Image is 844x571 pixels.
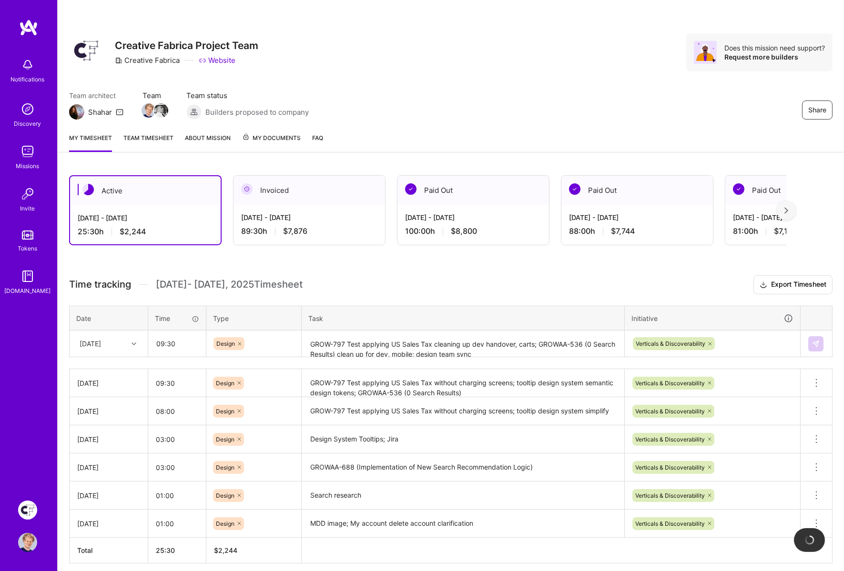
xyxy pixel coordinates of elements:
input: HH:MM [148,427,206,452]
div: null [808,336,824,351]
button: Export Timesheet [753,275,833,294]
img: tokens [22,230,33,240]
span: Verticals & Discoverability [635,520,705,527]
i: icon Download [760,280,767,290]
span: Verticals & Discoverability [635,464,705,471]
th: Type [206,306,302,331]
div: Paid Out [397,176,549,205]
span: Verticals & Discoverability [635,408,705,415]
span: Design [216,408,234,415]
div: Active [70,176,221,205]
img: loading [804,535,815,545]
span: Team status [186,90,309,100]
span: My Documents [242,133,301,143]
textarea: Design System Tooltips; Jira [303,426,623,452]
div: [DATE] - [DATE] [569,212,705,222]
img: discovery [18,100,37,119]
div: Creative Fabrica [115,55,180,65]
input: HH:MM [148,371,206,396]
div: [DOMAIN_NAME] [5,286,51,296]
img: Avatar [694,41,717,64]
img: Creative Fabrica Project Team [18,501,37,520]
a: FAQ [312,133,323,152]
a: Creative Fabrica Project Team [16,501,40,520]
span: Verticals & Discoverability [635,436,705,443]
img: Company Logo [69,33,103,68]
img: logo [19,19,38,36]
textarea: GROW-797 Test applying US Sales Tax without charging screens; tooltip design system simplify [303,398,623,424]
div: 89:30 h [241,226,377,236]
img: Paid Out [405,183,417,195]
span: $7,876 [283,226,307,236]
img: guide book [18,267,37,286]
div: Notifications [11,74,45,84]
a: Website [199,55,235,65]
textarea: GROWAA-688 (Implementation of New Search Recommendation Logic) [303,454,623,481]
div: [DATE] [77,378,140,388]
span: Design [216,492,234,499]
textarea: GROW-797 Test applying US Sales Tax without charging screens; tooltip design system semantic desi... [303,370,623,397]
a: User Avatar [16,533,40,552]
img: Invite [18,184,37,203]
div: [DATE] [77,519,140,529]
textarea: GROW-797 Test applying US Sales Tax cleaning up dev handover, carts; GROWAA-536 (0 Search Results... [303,331,623,357]
span: Design [216,380,234,387]
a: My Documents [242,133,301,152]
textarea: Search research [303,482,623,509]
div: [DATE] [77,434,140,444]
a: Team timesheet [123,133,173,152]
div: 100:00 h [405,226,541,236]
span: Verticals & Discoverability [635,380,705,387]
div: Does this mission need support? [724,43,825,52]
img: Team Architect [69,104,84,120]
span: Design [216,464,234,471]
img: right [784,207,788,214]
span: $7,128 [774,226,797,236]
a: My timesheet [69,133,112,152]
div: Request more builders [724,52,825,61]
th: Date [70,306,148,331]
div: 25:30 h [78,227,213,237]
div: Initiative [631,313,793,324]
button: Share [802,100,833,120]
img: Paid Out [733,183,744,195]
div: Missions [16,161,40,171]
span: $2,244 [120,227,146,237]
img: User Avatar [18,533,37,552]
h3: Creative Fabrica Project Team [115,40,258,51]
input: HH:MM [149,331,205,356]
a: About Mission [185,133,231,152]
div: Invite [20,203,35,213]
span: Team architect [69,90,123,100]
a: Team Member Avatar [155,102,167,119]
span: Design [216,520,234,527]
div: [DATE] - [DATE] [241,212,377,222]
div: [DATE] [80,339,101,349]
div: [DATE] - [DATE] [405,212,541,222]
div: [DATE] [77,491,140,501]
img: Builders proposed to company [186,104,202,120]
div: [DATE] [77,406,140,416]
input: HH:MM [148,511,206,536]
a: Team Member Avatar [142,102,155,119]
th: 25:30 [148,538,206,563]
img: Active [82,184,94,195]
div: Tokens [18,243,38,253]
span: $8,800 [451,226,477,236]
input: HH:MM [148,455,206,480]
span: Time tracking [69,279,131,291]
div: Invoiced [234,176,385,205]
div: Time [155,313,199,323]
span: Design [216,340,235,347]
input: HH:MM [148,399,206,424]
div: [DATE] [77,462,140,472]
img: Invoiced [241,183,253,195]
div: Paid Out [561,176,713,205]
img: Paid Out [569,183,580,195]
i: icon Mail [116,108,123,116]
div: [DATE] - [DATE] [78,213,213,223]
img: Team Member Avatar [142,103,156,118]
div: Shahar [88,107,112,117]
span: Team [142,90,167,100]
span: $ 2,244 [214,546,237,554]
